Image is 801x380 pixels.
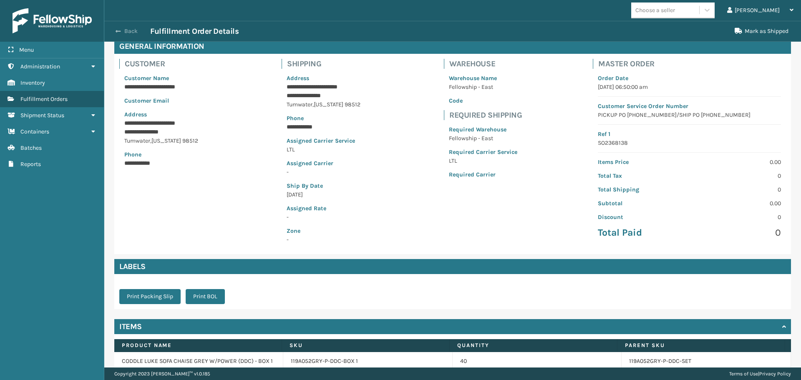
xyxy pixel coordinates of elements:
[287,181,368,190] p: Ship By Date
[20,112,64,119] span: Shipment Status
[20,144,42,151] span: Batches
[287,75,309,82] span: Address
[598,199,684,208] p: Subtotal
[287,168,368,176] p: -
[314,101,343,108] span: [US_STATE]
[625,342,777,349] label: Parent SKU
[598,74,781,83] p: Order Date
[287,190,368,199] p: [DATE]
[287,145,368,154] p: LTL
[729,371,758,377] a: Terms of Use
[124,74,206,83] p: Customer Name
[19,46,34,53] span: Menu
[453,352,622,370] td: 40
[287,213,368,221] p: -
[287,204,368,213] p: Assigned Rate
[287,114,368,123] p: Phone
[150,137,151,144] span: ,
[114,367,210,380] p: Copyright 2023 [PERSON_NAME]™ v 1.0.185
[449,148,517,156] p: Required Carrier Service
[112,28,150,35] button: Back
[125,59,211,69] h4: Customer
[598,111,781,119] p: PICKUP PO [PHONE_NUMBER]/SHIP PO [PHONE_NUMBER]
[449,96,517,105] p: Code
[449,134,517,143] p: Fellowship - East
[635,6,675,15] div: Choose a seller
[114,259,791,274] h4: Labels
[287,226,368,235] p: Zone
[151,137,181,144] span: [US_STATE]
[598,138,781,147] p: SO2368138
[457,342,610,349] label: Quantity
[598,158,684,166] p: Items Price
[122,342,274,349] label: Product Name
[730,23,793,40] button: Mark as Shipped
[345,101,360,108] span: 98512
[182,137,198,144] span: 98512
[186,289,225,304] button: Print BOL
[598,59,786,69] h4: Master Order
[449,83,517,91] p: Fellowship - East
[449,156,517,165] p: LTL
[449,74,517,83] p: Warehouse Name
[287,136,368,145] p: Assigned Carrier Service
[150,26,239,36] h3: Fulfillment Order Details
[119,322,142,332] h4: Items
[598,83,781,91] p: [DATE] 06:50:00 am
[20,128,49,135] span: Containers
[695,158,781,166] p: 0.00
[290,342,442,349] label: SKU
[20,79,45,86] span: Inventory
[114,352,283,370] td: CODDLE LUKE SOFA CHAISE GREY W/POWER (DDC) - BOX 1
[598,102,781,111] p: Customer Service Order Number
[598,130,781,138] p: Ref 1
[598,213,684,221] p: Discount
[735,28,742,34] i: Mark as Shipped
[695,185,781,194] p: 0
[124,150,206,159] p: Phone
[124,96,206,105] p: Customer Email
[449,125,517,134] p: Required Warehouse
[287,101,312,108] span: Tumwater
[20,96,68,103] span: Fulfillment Orders
[695,213,781,221] p: 0
[695,171,781,180] p: 0
[449,170,517,179] p: Required Carrier
[598,226,684,239] p: Total Paid
[729,367,791,380] div: |
[291,357,358,365] a: 119A052GRY-P-DDC-BOX 1
[20,63,60,70] span: Administration
[695,226,781,239] p: 0
[124,111,147,118] span: Address
[119,289,181,304] button: Print Packing Slip
[598,185,684,194] p: Total Shipping
[312,101,314,108] span: ,
[13,8,92,33] img: logo
[287,159,368,168] p: Assigned Carrier
[622,352,791,370] td: 119A052GRY-P-DDC-SET
[449,59,522,69] h4: Warehouse
[124,137,150,144] span: Tumwater
[695,199,781,208] p: 0.00
[20,161,41,168] span: Reports
[449,110,522,120] h4: Required Shipping
[598,171,684,180] p: Total Tax
[114,39,791,54] h4: General Information
[759,371,791,377] a: Privacy Policy
[287,59,373,69] h4: Shipping
[287,226,368,243] span: -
